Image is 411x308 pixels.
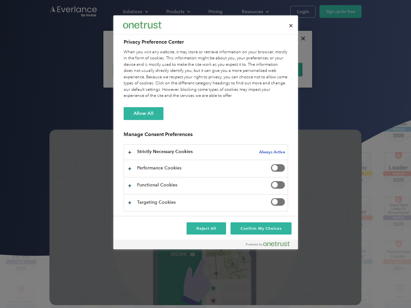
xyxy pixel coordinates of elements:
[246,241,295,249] a: Powered by OneTrust Opens in a new Tab
[113,15,298,249] div: Preference center
[284,19,298,33] button: Close
[124,38,288,46] h2: Privacy Preference Center
[123,21,162,28] img: Everlance
[231,222,291,235] button: Confirm My Choices
[187,222,226,235] button: Reject All
[246,241,290,246] img: Powered by OneTrust Opens in a new Tab
[124,49,288,99] div: When you visit any website, it may store or retrieve information on your browser, mostly in the f...
[113,15,298,249] div: Privacy Preference Center
[124,131,288,141] h3: Manage Consent Preferences
[47,38,80,52] input: Submit
[124,107,163,120] button: Allow All
[123,19,162,31] div: Everlance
